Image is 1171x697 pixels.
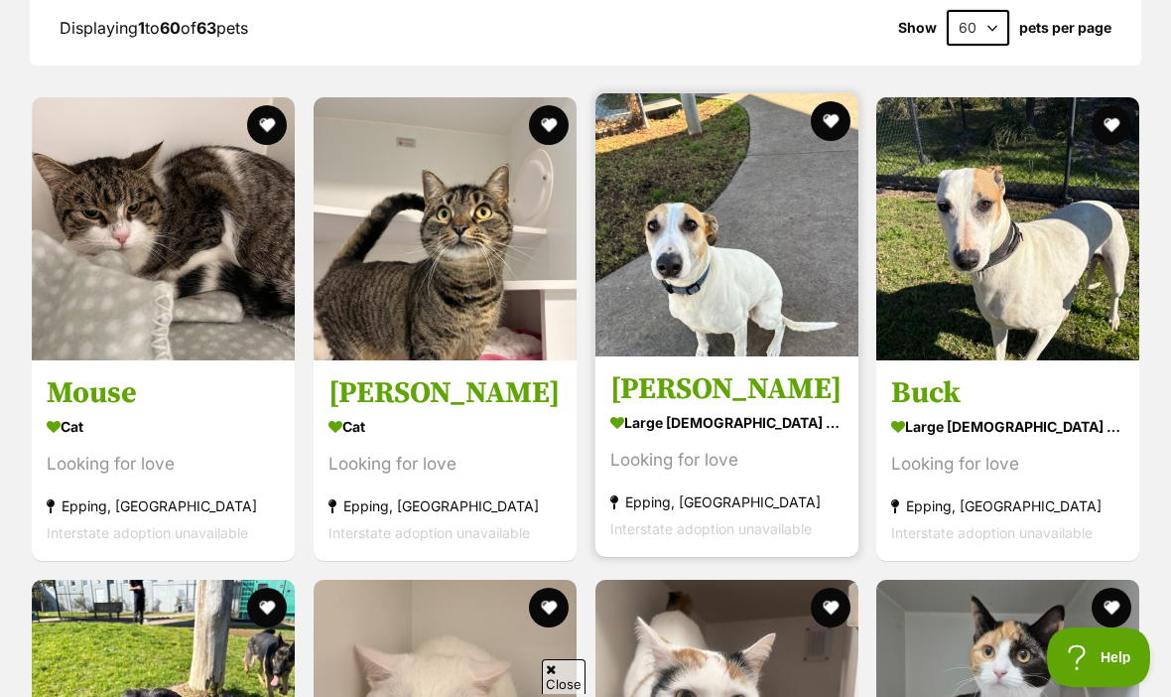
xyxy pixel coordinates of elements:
[891,492,1124,519] div: Epping, [GEOGRAPHIC_DATA]
[810,588,849,627] button: favourite
[32,359,295,561] a: Mouse Cat Looking for love Epping, [GEOGRAPHIC_DATA] Interstate adoption unavailable favourite
[610,447,844,474] div: Looking for love
[1092,105,1131,145] button: favourite
[328,451,562,478] div: Looking for love
[898,20,937,36] span: Show
[891,524,1093,541] span: Interstate adoption unavailable
[47,451,280,478] div: Looking for love
[891,451,1124,478] div: Looking for love
[47,524,248,541] span: Interstate adoption unavailable
[47,412,280,441] div: Cat
[328,374,562,412] h3: [PERSON_NAME]
[891,412,1124,441] div: large [DEMOGRAPHIC_DATA] Dog
[328,492,562,519] div: Epping, [GEOGRAPHIC_DATA]
[60,18,248,38] span: Displaying to of pets
[314,97,577,360] img: Tabatha
[891,374,1124,412] h3: Buck
[47,374,280,412] h3: Mouse
[47,492,280,519] div: Epping, [GEOGRAPHIC_DATA]
[160,18,181,38] strong: 60
[810,101,849,141] button: favourite
[328,524,530,541] span: Interstate adoption unavailable
[32,97,295,360] img: Mouse
[1019,20,1111,36] label: pets per page
[247,105,287,145] button: favourite
[314,359,577,561] a: [PERSON_NAME] Cat Looking for love Epping, [GEOGRAPHIC_DATA] Interstate adoption unavailable favo...
[196,18,216,38] strong: 63
[1092,588,1131,627] button: favourite
[876,359,1139,561] a: Buck large [DEMOGRAPHIC_DATA] Dog Looking for love Epping, [GEOGRAPHIC_DATA] Interstate adoption ...
[328,412,562,441] div: Cat
[247,588,287,627] button: favourite
[542,659,585,694] span: Close
[1047,627,1151,687] iframe: Help Scout Beacon - Open
[529,105,569,145] button: favourite
[138,18,145,38] strong: 1
[610,488,844,515] div: Epping, [GEOGRAPHIC_DATA]
[595,93,858,356] img: Bonnie
[610,408,844,437] div: large [DEMOGRAPHIC_DATA] Dog
[529,588,569,627] button: favourite
[595,355,858,557] a: [PERSON_NAME] large [DEMOGRAPHIC_DATA] Dog Looking for love Epping, [GEOGRAPHIC_DATA] Interstate ...
[610,520,812,537] span: Interstate adoption unavailable
[876,97,1139,360] img: Buck
[610,370,844,408] h3: [PERSON_NAME]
